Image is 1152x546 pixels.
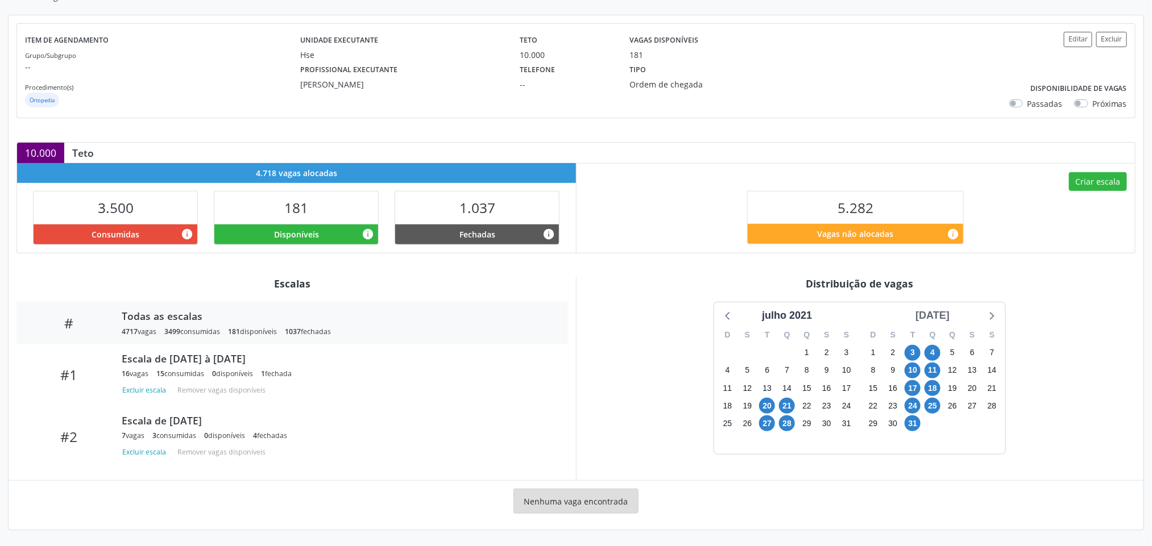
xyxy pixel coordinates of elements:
[25,83,73,91] small: Procedimento(s)
[122,352,552,365] div: Escala de [DATE] à [DATE]
[903,326,923,344] div: T
[181,228,193,240] i: Vagas alocadas que possuem marcações associadas
[838,198,873,217] span: 5.282
[720,398,736,414] span: domingo, 18 de julho de 2021
[819,380,835,396] span: sexta-feira, 16 de julho de 2021
[30,97,55,104] small: Ortopedia
[779,398,795,414] span: quarta-feira, 21 de julho de 2021
[284,198,308,217] span: 181
[253,431,257,440] span: 4
[799,380,815,396] span: quinta-feira, 15 de julho de 2021
[984,362,1000,378] span: sábado, 14 de agosto de 2021
[740,380,756,396] span: segunda-feira, 12 de julho de 2021
[759,398,775,414] span: terça-feira, 20 de julho de 2021
[839,415,855,431] span: sábado, 31 de julho de 2021
[757,308,817,323] div: julho 2021
[122,369,130,378] span: 16
[520,78,614,90] div: --
[885,362,901,378] span: segunda-feira, 9 de agosto de 2021
[759,380,775,396] span: terça-feira, 13 de julho de 2021
[228,327,240,336] span: 181
[885,398,901,414] span: segunda-feira, 23 de agosto de 2021
[274,228,319,240] span: Disponíveis
[964,345,980,361] span: sexta-feira, 6 de agosto de 2021
[92,228,139,240] span: Consumidas
[865,380,881,396] span: domingo, 15 de agosto de 2021
[301,49,504,61] div: Hse
[905,380,921,396] span: terça-feira, 17 de agosto de 2021
[164,327,180,336] span: 3499
[16,277,568,290] div: Escalas
[24,366,114,383] div: #1
[863,326,883,344] div: D
[542,228,555,240] i: Vagas alocadas e sem marcações associadas que tiveram sua disponibilidade fechada
[839,380,855,396] span: sábado, 17 de julho de 2021
[865,345,881,361] span: domingo, 1 de agosto de 2021
[963,326,983,344] div: S
[285,327,331,336] div: fechadas
[301,61,398,78] label: Profissional executante
[865,415,881,431] span: domingo, 29 de agosto de 2021
[925,398,940,414] span: quarta-feira, 25 de agosto de 2021
[513,489,639,514] div: Nenhuma vaga encontrada
[817,326,837,344] div: S
[24,315,114,331] div: #
[17,163,576,183] div: 4.718 vagas alocadas
[1096,32,1127,47] button: Excluir
[759,415,775,431] span: terça-feira, 27 de julho de 2021
[943,326,963,344] div: Q
[204,431,245,440] div: disponíveis
[253,431,287,440] div: fechadas
[152,431,156,440] span: 3
[212,369,253,378] div: disponíveis
[819,415,835,431] span: sexta-feira, 30 de julho de 2021
[630,32,699,49] label: Vagas disponíveis
[944,380,960,396] span: quinta-feira, 19 de agosto de 2021
[122,431,126,440] span: 7
[261,369,265,378] span: 1
[944,398,960,414] span: quinta-feira, 26 de agosto de 2021
[1030,80,1127,98] label: Disponibilidade de vagas
[944,345,960,361] span: quinta-feira, 5 de agosto de 2021
[122,431,144,440] div: vagas
[24,428,114,445] div: #2
[520,32,538,49] label: Teto
[799,345,815,361] span: quinta-feira, 1 de julho de 2021
[911,308,954,323] div: [DATE]
[228,327,277,336] div: disponíveis
[122,414,552,427] div: Escala de [DATE]
[797,326,817,344] div: Q
[905,362,921,378] span: terça-feira, 10 de agosto de 2021
[944,362,960,378] span: quinta-feira, 12 de agosto de 2021
[923,326,943,344] div: Q
[836,326,856,344] div: S
[212,369,216,378] span: 0
[925,345,940,361] span: quarta-feira, 4 de agosto de 2021
[839,398,855,414] span: sábado, 24 de julho de 2021
[204,431,208,440] span: 0
[925,362,940,378] span: quarta-feira, 11 de agosto de 2021
[122,369,148,378] div: vagas
[25,51,76,60] small: Grupo/Subgrupo
[122,444,171,460] button: Excluir escala
[865,362,881,378] span: domingo, 8 de agosto de 2021
[285,327,301,336] span: 1037
[883,326,903,344] div: S
[152,431,196,440] div: consumidas
[98,198,134,217] span: 3.500
[905,345,921,361] span: terça-feira, 3 de agosto de 2021
[122,310,552,322] div: Todas as escalas
[779,380,795,396] span: quarta-feira, 14 de julho de 2021
[757,326,777,344] div: T
[964,398,980,414] span: sexta-feira, 27 de agosto de 2021
[1092,98,1127,110] label: Próximas
[925,380,940,396] span: quarta-feira, 18 de agosto de 2021
[885,380,901,396] span: segunda-feira, 16 de agosto de 2021
[1027,98,1062,110] label: Passadas
[1069,172,1127,191] button: Criar escala
[799,362,815,378] span: quinta-feira, 8 de julho de 2021
[779,362,795,378] span: quarta-feira, 7 de julho de 2021
[520,61,556,78] label: Telefone
[362,228,374,240] i: Vagas alocadas e sem marcações associadas
[520,49,614,61] div: 10.000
